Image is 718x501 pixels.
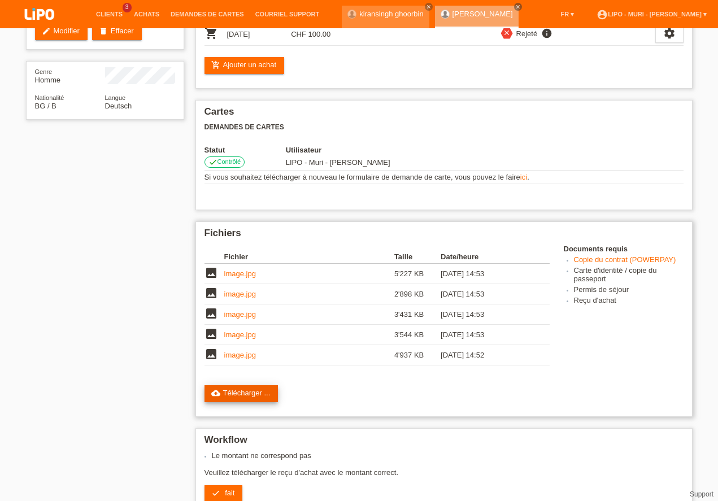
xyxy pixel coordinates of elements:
td: [DATE] 14:53 [441,325,533,345]
i: image [204,286,218,300]
h2: Fichiers [204,228,684,245]
a: Copie du contrat (POWERPAY) [574,255,676,264]
th: Utilisateur [286,146,477,154]
i: close [426,4,432,10]
td: 4'937 KB [394,345,441,365]
i: cloud_upload [211,389,220,398]
a: add_shopping_cartAjouter un achat [204,57,285,74]
a: kiransingh ghoorbin [359,10,423,18]
i: POSP00027474 [204,27,218,40]
i: info [540,28,554,39]
i: image [204,327,218,341]
h4: Documents requis [564,245,684,253]
i: image [204,347,218,361]
a: image.jpg [224,290,256,298]
a: account_circleLIPO - Muri - [PERSON_NAME] ▾ [591,11,712,18]
i: image [204,266,218,280]
td: Si vous souhaitez télécharger à nouveau le formulaire de demande de carte, vous pouvez le faire . [204,171,684,184]
a: image.jpg [224,269,256,278]
td: 2'898 KB [394,284,441,304]
td: [DATE] 14:53 [441,264,533,284]
th: Fichier [224,250,394,264]
a: LIPO pay [11,23,68,32]
li: Reçu d'achat [574,296,684,307]
li: Carte d'identité / copie du passeport [574,266,684,285]
td: 5'227 KB [394,264,441,284]
th: Date/heure [441,250,533,264]
span: Genre [35,68,53,75]
h3: Demandes de cartes [204,123,684,132]
div: Rejeté [513,28,538,40]
span: Langue [105,94,126,101]
a: cloud_uploadTélécharger ... [204,385,279,402]
li: Permis de séjour [574,285,684,296]
span: Contrôlé [217,158,241,165]
a: Demandes de cartes [165,11,250,18]
i: close [515,4,521,10]
a: deleteEffacer [92,23,142,40]
a: ici [520,173,527,181]
th: Statut [204,146,286,154]
i: image [204,307,218,320]
span: Deutsch [105,102,132,110]
a: image.jpg [224,351,256,359]
a: Achats [128,11,165,18]
span: Bulgarie / B / 13.01.2014 [35,102,56,110]
a: image.jpg [224,310,256,319]
i: settings [663,27,676,40]
th: Taille [394,250,441,264]
li: Le montant ne correspond pas [212,451,684,460]
td: 3'431 KB [394,304,441,325]
a: Support [690,490,713,498]
span: 3 [123,3,132,12]
span: Nationalité [35,94,64,101]
a: editModifier [35,23,88,40]
i: check [208,158,217,167]
a: Clients [90,11,128,18]
i: add_shopping_cart [211,60,220,69]
div: Homme [35,67,105,84]
i: close [503,29,511,37]
i: account_circle [597,9,608,20]
span: fait [225,489,234,497]
i: check [211,489,220,498]
a: FR ▾ [555,11,580,18]
td: 3'544 KB [394,325,441,345]
i: delete [99,27,108,36]
td: [DATE] 14:53 [441,284,533,304]
a: close [514,3,522,11]
td: [DATE] [227,23,291,46]
td: [DATE] 14:53 [441,304,533,325]
span: 13.09.2025 [286,158,390,167]
a: [PERSON_NAME] [452,10,513,18]
td: CHF 100.00 [291,23,355,46]
td: [DATE] 14:52 [441,345,533,365]
a: close [425,3,433,11]
h2: Workflow [204,434,684,451]
i: edit [42,27,51,36]
h2: Cartes [204,106,684,123]
a: Courriel Support [250,11,325,18]
a: image.jpg [224,330,256,339]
